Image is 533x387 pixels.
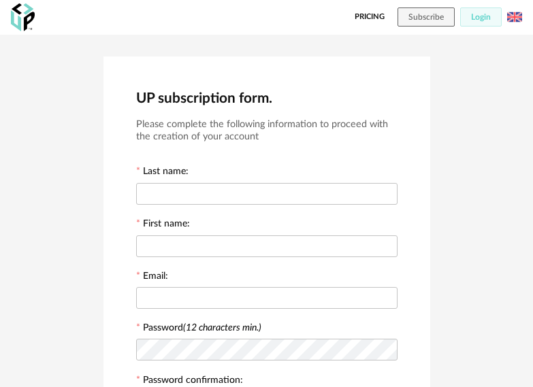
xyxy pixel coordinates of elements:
h2: UP subscription form. [136,89,398,107]
label: Email: [136,271,168,284]
span: Subscribe [408,13,444,21]
i: (12 characters min.) [183,323,261,333]
button: Subscribe [398,7,455,27]
h3: Please complete the following information to proceed with the creation of your account [136,118,398,144]
img: us [507,10,522,24]
button: Login [460,7,502,27]
span: Login [471,13,491,21]
label: First name: [136,219,190,231]
img: OXP [11,3,35,31]
label: Password [143,323,261,333]
label: Last name: [136,167,189,179]
a: Pricing [355,7,385,27]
